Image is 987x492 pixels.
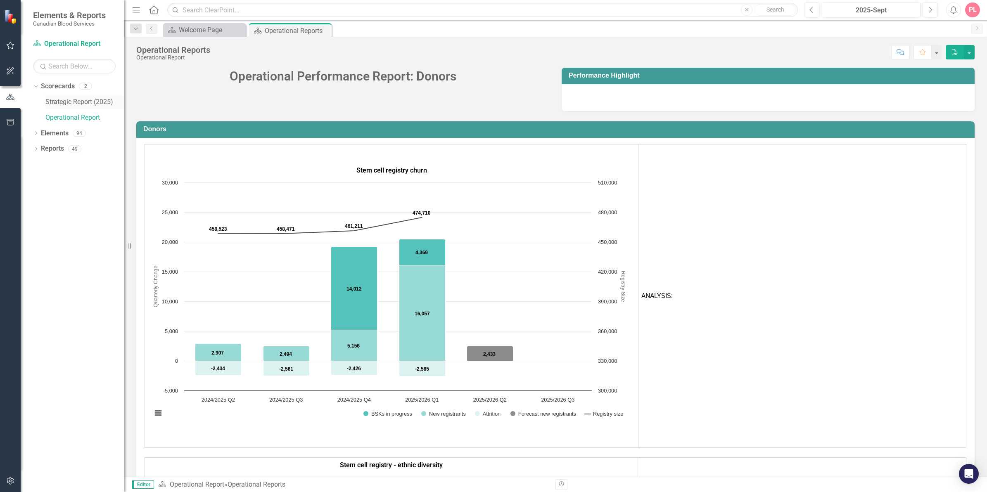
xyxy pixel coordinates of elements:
text: 474,710 [413,210,431,216]
text: 300,000 [598,388,617,394]
path: 2024/2025 Q4, -2,426. Attrition. [331,361,377,375]
div: Open Intercom Messenger [959,464,979,484]
div: 2025-Sept [825,5,918,15]
text: -5,000 [163,388,178,394]
text: 4,369 [415,250,428,255]
path: 2025/2026 Q1, -2,585. Attrition. [399,361,446,376]
input: Search ClearPoint... [167,3,798,17]
text: Quarterly Change [152,266,159,307]
text: 390,000 [598,298,617,305]
text: 2024/2025 Q2 [202,397,235,403]
text: 15,000 [162,269,178,275]
span: Editor [132,480,154,489]
button: Show BSKs in progress [363,411,412,417]
text: 2025/2026 Q3 [541,397,574,403]
text: 14,012 [346,286,362,292]
text: 20,000 [162,239,178,245]
text: 458,471 [277,226,295,232]
button: 2025-Sept [822,2,921,17]
span: Search [766,6,784,13]
text: 510,000 [598,180,617,186]
text: 450,000 [598,239,617,245]
text: 2025/2026 Q1 [405,397,439,403]
text: Attrition [483,411,501,417]
input: Search Below... [33,59,116,73]
a: Scorecards [41,82,75,91]
small: Canadian Blood Services [33,20,106,27]
g: New registrants, series 2 of 5. Bar series with 6 bars. Y axis, Quarterly Change. [195,182,558,361]
div: » [158,480,549,490]
text: -2,585 [415,366,429,372]
h3: Donors [143,125,970,133]
span: Stem cell registry churn [356,166,427,174]
button: Show Attrition [475,411,501,417]
text: 360,000 [598,328,617,334]
text: Registry Size [620,271,626,302]
text: 30,000 [162,180,178,186]
a: Operational Report [33,39,116,49]
img: ClearPoint Strategy [4,9,19,24]
text: 420,000 [598,269,617,275]
a: Operational Report [170,480,224,488]
span: ANALYSIS: [641,292,673,300]
text: 480,000 [598,209,617,215]
path: 2025/2026 Q1, 4,369. BSKs in progress. [399,239,446,265]
div: Welcome Page [179,25,244,35]
div: Operational Reports [265,26,330,36]
text: 2024/2025 Q4 [337,397,371,403]
div: Operational Report [136,54,210,61]
a: Reports [41,144,64,154]
path: 2024/2025 Q2, 2,907. New registrants. [195,344,242,361]
text: 25,000 [162,209,178,215]
button: Search [754,4,796,16]
div: Operational Reports [136,45,210,54]
a: Elements [41,129,69,138]
path: 2024/2025 Q3, 2,494. New registrants. [263,346,310,361]
div: 49 [68,145,81,152]
span: Elements & Reports [33,10,106,20]
text: -2,561 [279,366,293,372]
button: Show Forecast new registrants [510,411,576,417]
text: 16,057 [415,311,430,317]
h3: Performance Highlight [569,72,970,79]
span: Operational Performance Report: Donors [230,69,456,83]
text: 5,000 [165,328,178,334]
div: 94 [73,130,86,137]
div: 2 [79,83,92,90]
svg: Interactive chart [148,178,631,426]
path: 2024/2025 Q4, 5,156. New registrants. [331,330,377,361]
button: Show New registrants [421,411,466,417]
text: New registrants [429,411,466,417]
text: Forecast new registrants [518,411,576,417]
path: 2025/2026 Q2, 2,433. Forecast new registrants. [467,346,513,361]
button: PL [965,2,980,17]
a: Welcome Page [165,25,244,35]
button: Show Registry size [585,411,624,417]
div: Operational Reports [228,480,285,488]
text: -2,434 [211,366,225,371]
text: 330,000 [598,358,617,364]
text: 2025/2026 Q2 [473,397,507,403]
path: 2025/2026 Q1, 16,057. New registrants. [399,265,446,361]
text: 5,156 [347,343,360,349]
text: -2,426 [347,366,361,371]
path: 2024/2025 Q4, 14,012. BSKs in progress. [331,247,377,330]
strong: Stem cell registry - ethnic diversity [340,461,443,469]
path: 2024/2025 Q2, -2,434. Attrition. [195,361,242,376]
text: 461,211 [345,223,363,229]
a: Strategic Report (2025) [45,97,124,107]
text: 2,494 [280,351,292,357]
text: BSKs in progress [371,411,412,417]
text: 0 [175,358,178,364]
text: 10,000 [162,298,178,305]
button: View chart menu, Chart [152,407,164,419]
a: Operational Report [45,113,124,123]
text: Registry size [593,411,623,417]
text: 458,523 [209,226,227,232]
div: Chart. Highcharts interactive chart. [148,178,635,426]
text: 2,433 [483,351,496,357]
path: 2024/2025 Q3, -2,561. Attrition. [263,361,310,376]
text: 2024/2025 Q3 [269,397,303,403]
text: 2,907 [211,350,224,356]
